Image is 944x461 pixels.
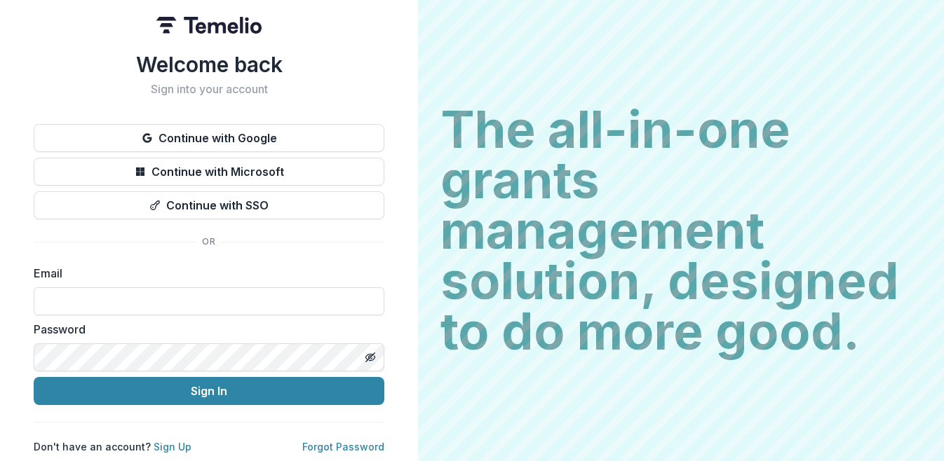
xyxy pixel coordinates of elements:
a: Forgot Password [302,441,384,453]
label: Email [34,265,376,282]
button: Continue with SSO [34,191,384,219]
a: Sign Up [154,441,191,453]
h2: Sign into your account [34,83,384,96]
label: Password [34,321,376,338]
button: Continue with Google [34,124,384,152]
button: Continue with Microsoft [34,158,384,186]
img: Temelio [156,17,262,34]
button: Sign In [34,377,384,405]
h1: Welcome back [34,52,384,77]
p: Don't have an account? [34,439,191,454]
button: Toggle password visibility [359,346,382,369]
